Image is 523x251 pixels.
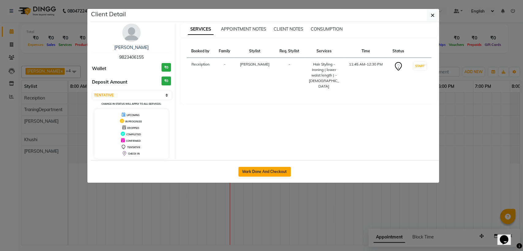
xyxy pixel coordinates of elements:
[221,26,266,32] span: APPOINTMENT NOTES
[161,63,171,72] h3: ₹0
[127,126,139,129] span: DROPPED
[214,45,235,58] th: Family
[126,133,141,136] span: COMPLETED
[414,62,426,70] button: START
[91,9,126,19] h5: Client Detail
[188,24,214,35] span: SERVICES
[125,120,142,123] span: IN PROGRESS
[119,54,144,60] span: 9823406155
[235,45,275,58] th: Stylist
[388,45,408,58] th: Status
[240,62,270,66] span: [PERSON_NAME]
[304,45,344,58] th: Services
[126,139,141,142] span: CONFIRMED
[128,152,140,155] span: CHECK-IN
[122,24,141,42] img: avatar
[161,77,171,85] h3: ₹0
[214,58,235,93] td: -
[274,26,303,32] span: CLIENT NOTES
[344,58,388,93] td: 11:45 AM-12:30 PM
[275,58,304,93] td: -
[275,45,304,58] th: Req. Stylist
[114,45,149,50] a: [PERSON_NAME]
[308,62,340,89] div: Hair Styling - Ironing ( lower waist length ) - [DEMOGRAPHIC_DATA]
[238,167,291,177] button: Mark Done And Checkout
[187,45,214,58] th: Booked by
[311,26,343,32] span: CONSUMPTION
[127,114,140,117] span: UPCOMING
[497,227,517,245] iframe: chat widget
[187,58,214,93] td: Receiption
[92,79,127,86] span: Deposit Amount
[101,102,161,105] small: Change in status will apply to all services.
[127,146,140,149] span: TENTATIVE
[344,45,388,58] th: Time
[92,65,106,72] span: Wallet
